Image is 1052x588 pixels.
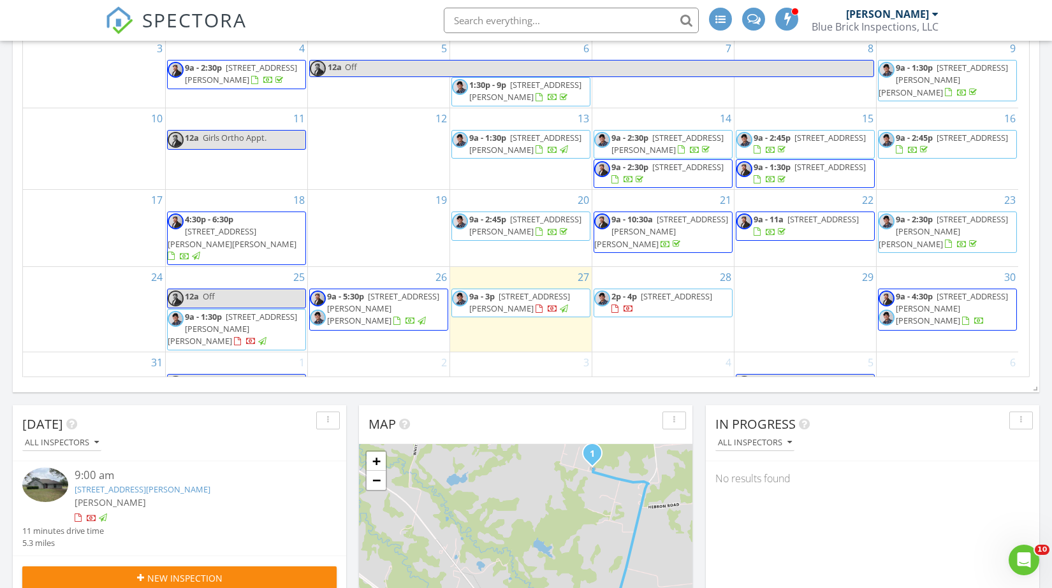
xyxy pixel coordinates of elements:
div: 9:00 am [75,468,310,484]
span: SPECTORA [142,6,247,33]
a: 9a - 4:30p [STREET_ADDRESS][PERSON_NAME][PERSON_NAME] [878,289,1018,331]
td: Go to August 19, 2025 [307,190,449,267]
td: Go to August 15, 2025 [734,108,876,190]
span: [STREET_ADDRESS][PERSON_NAME][PERSON_NAME] [327,290,439,326]
a: 9a - 2:45p [STREET_ADDRESS][PERSON_NAME] [451,212,590,240]
span: New Inspection [147,571,223,585]
span: 9a - 2:45p [896,132,933,143]
img: simonvoight1.jpg [736,376,752,392]
img: simonvoight1.jpg [168,213,184,229]
span: [STREET_ADDRESS][PERSON_NAME] [469,79,581,103]
span: 1:30p - 9p [469,79,506,90]
a: Go to August 30, 2025 [1002,267,1018,287]
span: Map [369,415,396,433]
td: Go to August 26, 2025 [307,267,449,352]
img: danielbaca1.jpg [879,310,895,326]
img: simonvoight1.jpg [879,290,895,306]
a: [STREET_ADDRESS][PERSON_NAME] [75,484,210,495]
span: [STREET_ADDRESS] [652,161,724,173]
a: 9a - 2:30p [STREET_ADDRESS][PERSON_NAME] [611,132,724,155]
span: Off [203,290,215,302]
a: Go to August 16, 2025 [1002,108,1018,129]
a: 2p - 4p [STREET_ADDRESS] [611,290,712,314]
td: Go to August 31, 2025 [23,352,165,415]
span: [STREET_ADDRESS][PERSON_NAME] [469,290,570,314]
span: [STREET_ADDRESS][PERSON_NAME] [469,213,581,237]
td: Go to August 5, 2025 [307,38,449,108]
td: Go to August 16, 2025 [876,108,1018,190]
a: Go to August 28, 2025 [717,267,734,287]
a: 9a - 5:30p [STREET_ADDRESS][PERSON_NAME][PERSON_NAME] [327,290,439,326]
a: 9a - 1:30p [STREET_ADDRESS][PERSON_NAME][PERSON_NAME] [878,60,1018,101]
a: Go to August 12, 2025 [433,108,449,129]
a: 9a - 2:30p [STREET_ADDRESS][PERSON_NAME][PERSON_NAME] [878,212,1018,253]
a: 4:30p - 6:30p [STREET_ADDRESS][PERSON_NAME][PERSON_NAME] [167,212,306,265]
a: 9a - 10:30a [STREET_ADDRESS][PERSON_NAME][PERSON_NAME] [594,213,728,249]
a: 9a - 2:45p [STREET_ADDRESS] [896,132,1008,155]
td: Go to August 29, 2025 [734,267,876,352]
a: Go to August 17, 2025 [149,190,165,210]
a: Go to August 18, 2025 [291,190,307,210]
span: 12a [185,376,199,387]
button: All Inspectors [22,434,101,452]
td: Go to September 6, 2025 [876,352,1018,415]
span: 9a - 11a [754,213,784,225]
img: danielbaca1.jpg [310,310,326,326]
a: 9:00 am [STREET_ADDRESS][PERSON_NAME] [PERSON_NAME] 11 minutes drive time 5.3 miles [22,468,337,549]
td: Go to August 24, 2025 [23,267,165,352]
a: 1:30p - 9p [STREET_ADDRESS][PERSON_NAME] [469,79,581,103]
img: simonvoight1.jpg [310,61,326,76]
a: 9a - 1:30p [STREET_ADDRESS] [754,161,866,185]
td: Go to September 3, 2025 [449,352,592,415]
span: 9a - 1:30p [896,62,933,73]
span: [STREET_ADDRESS] [794,132,866,143]
a: Go to August 8, 2025 [865,38,876,59]
img: danielbaca1.jpg [736,132,752,148]
img: danielbaca1.jpg [168,311,184,327]
span: 4:30p - 6:30p [185,213,233,225]
a: 9a - 1:30p [STREET_ADDRESS][PERSON_NAME][PERSON_NAME] [167,309,306,350]
a: Go to August 13, 2025 [575,108,592,129]
div: 5733 Dugan Chapel Rd, Bells, TX 75414 [592,453,600,461]
a: Go to August 6, 2025 [581,38,592,59]
span: [STREET_ADDRESS][PERSON_NAME][PERSON_NAME] [594,213,728,249]
span: 9a - 1:30p [469,132,506,143]
span: [STREET_ADDRESS][PERSON_NAME] [611,132,724,155]
a: SPECTORA [105,17,247,44]
div: Blue Brick Inspections, LLC [812,20,939,33]
img: 9369222%2Fcover_photos%2FWWc2OhtiogCwcyhWxa1E%2Fsmall.jpg [22,468,68,502]
span: 9a - 5:30p [327,290,364,302]
a: 9a - 2:30p [STREET_ADDRESS][PERSON_NAME] [167,60,306,89]
a: 9a - 2:45p [STREET_ADDRESS] [878,130,1018,159]
span: 12a [185,290,199,302]
i: 1 [590,450,595,459]
div: All Inspectors [25,438,99,447]
span: [DATE] [22,415,63,433]
span: Affiliate Taskfoce meeting Roundtable [754,376,856,399]
a: 9a - 2:45p [STREET_ADDRESS][PERSON_NAME] [469,213,581,237]
a: Go to August 7, 2025 [723,38,734,59]
td: Go to August 27, 2025 [449,267,592,352]
td: Go to September 2, 2025 [307,352,449,415]
span: 9a - 4:30p [896,290,933,302]
a: Go to August 15, 2025 [859,108,876,129]
a: 9a - 2:45p [STREET_ADDRESS] [754,132,866,155]
a: 9a - 4:30p [STREET_ADDRESS][PERSON_NAME][PERSON_NAME] [896,290,1008,326]
span: 11a - 12p [754,376,788,387]
span: 9a - 10:30a [611,213,653,225]
td: Go to August 18, 2025 [165,190,307,267]
a: Go to August 19, 2025 [433,190,449,210]
a: Go to August 5, 2025 [439,38,449,59]
img: simonvoight1.jpg [168,132,184,148]
span: 9a - 1:30p [185,311,222,322]
span: 9a - 2:30p [185,62,222,73]
img: The Best Home Inspection Software - Spectora [105,6,133,34]
a: Go to August 4, 2025 [296,38,307,59]
a: Go to August 3, 2025 [154,38,165,59]
td: Go to September 1, 2025 [165,352,307,415]
td: Go to August 17, 2025 [23,190,165,267]
a: 9a - 2:30p [STREET_ADDRESS][PERSON_NAME] [185,62,297,85]
td: Go to August 12, 2025 [307,108,449,190]
a: 9a - 1:30p [STREET_ADDRESS][PERSON_NAME][PERSON_NAME] [879,62,1008,97]
span: In Progress [715,415,796,433]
